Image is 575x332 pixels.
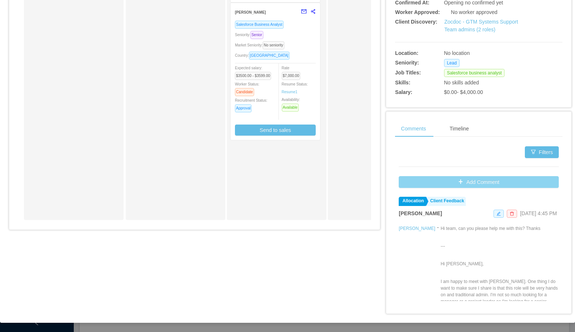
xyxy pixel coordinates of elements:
b: Salary: [395,89,412,95]
span: $7,000.00 [282,72,301,80]
span: Salesforce Business Analyst [235,21,284,29]
span: Available [282,104,299,112]
div: No location [444,49,528,57]
button: icon: plusAdd Comment [399,176,559,188]
span: Senior [250,31,263,39]
span: Approval [235,104,252,112]
p: Hi team, can you please help me with this? Thanks [441,225,559,232]
a: Resume1 [282,89,298,95]
span: Availability: [282,98,302,109]
span: share-alt [311,9,316,14]
a: Client Feedback [426,197,466,206]
button: Send to sales [235,125,316,136]
span: Worker Status: [235,82,259,94]
p: Hi [PERSON_NAME], [441,261,559,267]
a: Allocation [399,197,426,206]
button: icon: filterFilters [525,146,559,158]
span: Expected salary: [235,66,274,78]
span: [GEOGRAPHIC_DATA] [249,52,290,60]
span: Market Seniority: [235,43,287,47]
div: Comments [395,120,432,137]
span: $0.00 - $4,000.00 [444,89,483,95]
b: Client Discovery: [395,19,437,25]
span: Candidate [235,88,254,96]
b: Worker Approved: [395,9,440,15]
span: Lead [444,59,460,67]
span: [DATE] 4:45 PM [520,210,557,216]
i: icon: edit [496,212,501,216]
span: Seniority: [235,33,266,37]
span: Salesforce business analyst [444,69,505,77]
div: Timeline [444,120,475,137]
b: Location: [395,50,418,56]
p: --- [441,243,559,249]
span: $3500.00 - $3599.00 [235,72,271,80]
span: No worker approved [451,9,498,15]
b: Seniority: [395,60,419,66]
b: Job Titles: [395,70,421,76]
button: mail [297,6,307,18]
span: Resume Status: [282,82,308,94]
span: Recruitment Status: [235,98,267,110]
span: No seniority [263,41,284,49]
b: Skills: [395,80,410,85]
span: Country: [235,53,292,57]
a: Zocdoc - GTM Systems Support Team admins (2 roles) [444,19,518,32]
strong: [PERSON_NAME] [399,210,442,216]
i: icon: delete [510,212,514,216]
span: Rate [282,66,304,78]
span: No skills added [444,80,479,85]
a: [PERSON_NAME] [399,226,435,231]
strong: [PERSON_NAME] [235,10,266,14]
